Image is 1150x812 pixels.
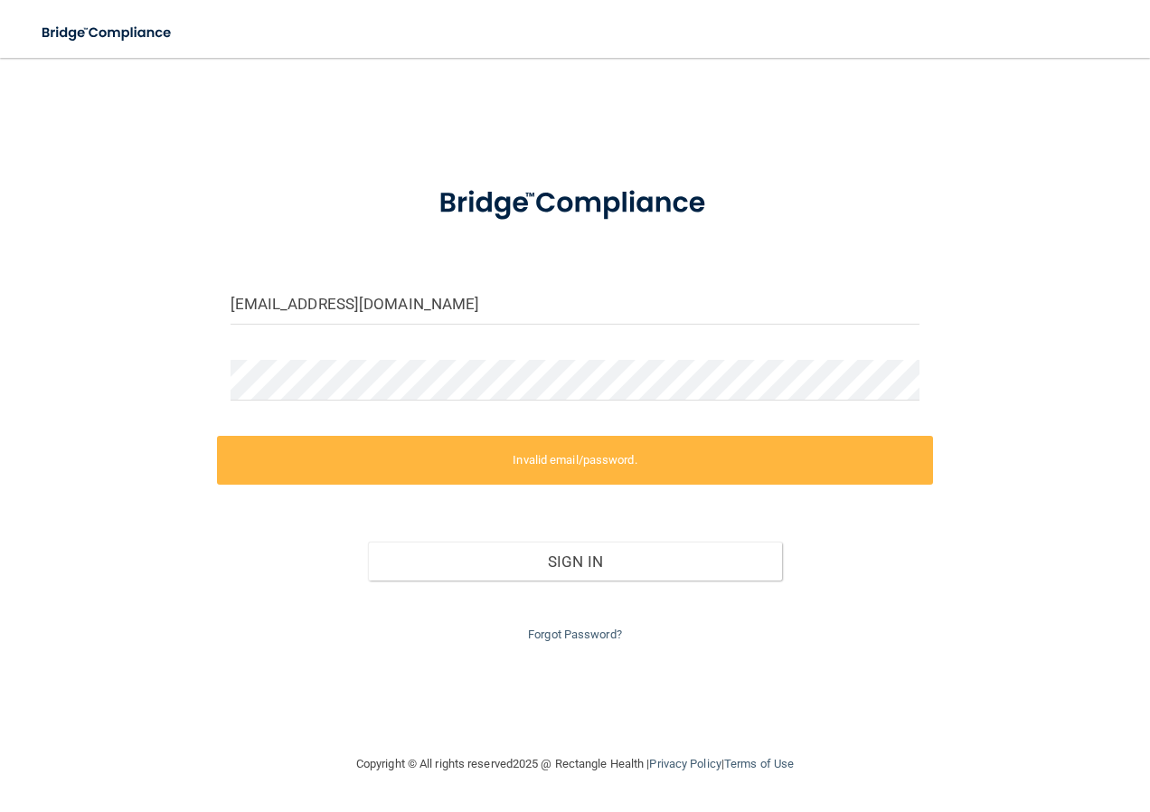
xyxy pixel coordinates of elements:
iframe: Drift Widget Chat Controller [837,684,1128,756]
label: Invalid email/password. [217,436,934,485]
a: Forgot Password? [528,628,622,641]
a: Privacy Policy [649,757,721,770]
img: bridge_compliance_login_screen.278c3ca4.svg [27,14,188,52]
img: bridge_compliance_login_screen.278c3ca4.svg [410,166,740,241]
button: Sign In [368,542,782,581]
a: Terms of Use [724,757,794,770]
input: Email [231,284,920,325]
div: Copyright © All rights reserved 2025 @ Rectangle Health | | [245,735,905,793]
